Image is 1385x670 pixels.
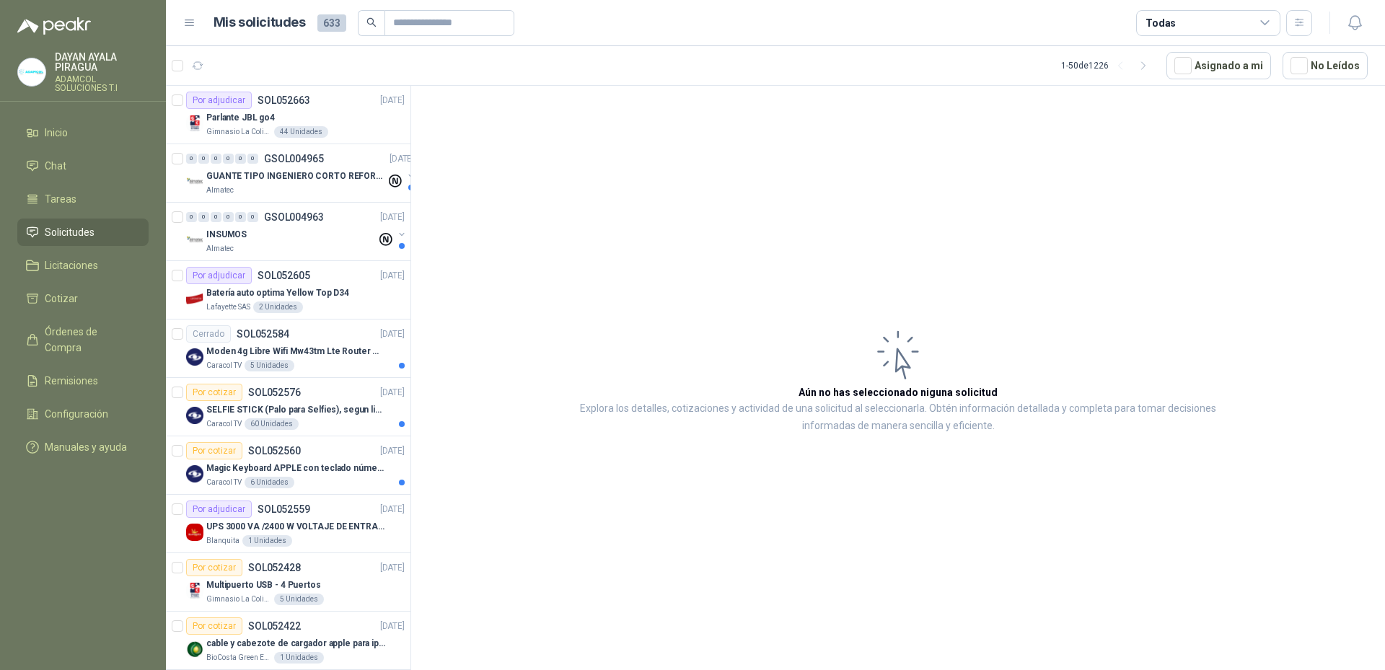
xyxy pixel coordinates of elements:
p: Explora los detalles, cotizaciones y actividad de una solicitud al seleccionarla. Obtén informaci... [555,400,1241,435]
a: Inicio [17,119,149,146]
p: Parlante JBL go4 [206,111,275,125]
span: 633 [317,14,346,32]
a: Solicitudes [17,219,149,246]
p: Almatec [206,243,234,255]
div: 1 Unidades [274,652,324,664]
p: Moden 4g Libre Wifi Mw43tm Lte Router Móvil Internet 5ghz [206,345,386,358]
div: 6 Unidades [245,477,294,488]
button: Asignado a mi [1166,52,1271,79]
div: 0 [186,212,197,222]
p: [DATE] [380,561,405,575]
p: GSOL004965 [264,154,324,164]
div: 5 Unidades [245,360,294,371]
h3: Aún no has seleccionado niguna solicitud [799,384,998,400]
a: Manuales y ayuda [17,433,149,461]
img: Company Logo [186,640,203,658]
p: SOL052605 [258,270,310,281]
span: Chat [45,158,66,174]
p: [DATE] [380,327,405,341]
img: Company Logo [18,58,45,86]
p: SOL052560 [248,446,301,456]
a: 0 0 0 0 0 0 GSOL004965[DATE] Company LogoGUANTE TIPO INGENIERO CORTO REFORZADOAlmatec [186,150,417,196]
div: 0 [247,154,258,164]
div: 5 Unidades [274,594,324,605]
p: SELFIE STICK (Palo para Selfies), segun link adjunto [206,403,386,417]
div: 0 [186,154,197,164]
span: Licitaciones [45,257,98,273]
p: [DATE] [380,620,405,633]
p: Caracol TV [206,418,242,430]
span: Inicio [45,125,68,141]
div: 0 [198,212,209,222]
div: Por cotizar [186,617,242,635]
img: Company Logo [186,465,203,482]
div: Cerrado [186,325,231,343]
p: Multipuerto USB - 4 Puertos [206,578,321,592]
p: UPS 3000 VA /2400 W VOLTAJE DE ENTRADA / SALIDA 12V ON LINE [206,520,386,534]
a: Configuración [17,400,149,428]
h1: Mis solicitudes [214,12,306,33]
div: Todas [1146,15,1176,31]
p: ADAMCOL SOLUCIONES T.I [55,75,149,92]
p: Lafayette SAS [206,301,250,313]
span: Configuración [45,406,108,422]
div: 0 [247,212,258,222]
span: Solicitudes [45,224,94,240]
p: [DATE] [390,152,414,166]
a: Por cotizarSOL052428[DATE] Company LogoMultipuerto USB - 4 PuertosGimnasio La Colina5 Unidades [166,553,410,612]
span: Cotizar [45,291,78,307]
div: 0 [223,212,234,222]
p: DAYAN AYALA PIRAGUA [55,52,149,72]
a: Cotizar [17,285,149,312]
p: [DATE] [380,269,405,283]
a: Chat [17,152,149,180]
img: Company Logo [186,407,203,424]
p: GSOL004963 [264,212,324,222]
span: Tareas [45,191,76,207]
img: Company Logo [186,173,203,190]
img: Company Logo [186,115,203,132]
a: Por cotizarSOL052576[DATE] Company LogoSELFIE STICK (Palo para Selfies), segun link adjuntoCaraco... [166,378,410,436]
p: BioCosta Green Energy S.A.S [206,652,271,664]
img: Company Logo [186,232,203,249]
span: Manuales y ayuda [45,439,127,455]
p: Blanquita [206,535,239,547]
img: Logo peakr [17,17,91,35]
p: Gimnasio La Colina [206,594,271,605]
p: cable y cabezote de cargador apple para iphone [206,637,386,651]
button: No Leídos [1283,52,1368,79]
div: 0 [211,154,221,164]
span: Órdenes de Compra [45,324,135,356]
img: Company Logo [186,582,203,599]
p: SOL052422 [248,621,301,631]
p: Magic Keyboard APPLE con teclado númerico en Español Plateado [206,462,386,475]
div: Por cotizar [186,384,242,401]
div: Por cotizar [186,559,242,576]
div: Por adjudicar [186,501,252,518]
a: Por adjudicarSOL052559[DATE] Company LogoUPS 3000 VA /2400 W VOLTAJE DE ENTRADA / SALIDA 12V ON L... [166,495,410,553]
div: 44 Unidades [274,126,328,138]
div: Por cotizar [186,442,242,459]
div: Por adjudicar [186,267,252,284]
p: Gimnasio La Colina [206,126,271,138]
div: 2 Unidades [253,301,303,313]
p: [DATE] [380,503,405,516]
div: 0 [235,154,246,164]
a: Licitaciones [17,252,149,279]
img: Company Logo [186,348,203,366]
a: Por adjudicarSOL052605[DATE] Company LogoBatería auto optima Yellow Top D34Lafayette SAS2 Unidades [166,261,410,319]
p: Caracol TV [206,360,242,371]
span: Remisiones [45,373,98,389]
p: [DATE] [380,94,405,107]
div: 60 Unidades [245,418,299,430]
div: 0 [211,212,221,222]
div: 1 Unidades [242,535,292,547]
p: Caracol TV [206,477,242,488]
a: Órdenes de Compra [17,318,149,361]
p: [DATE] [380,444,405,458]
a: 0 0 0 0 0 0 GSOL004963[DATE] Company LogoINSUMOSAlmatec [186,208,408,255]
p: SOL052559 [258,504,310,514]
p: Batería auto optima Yellow Top D34 [206,286,349,300]
p: SOL052576 [248,387,301,397]
p: [DATE] [380,211,405,224]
